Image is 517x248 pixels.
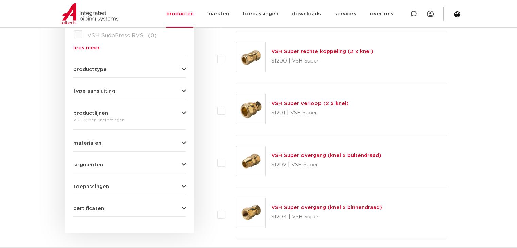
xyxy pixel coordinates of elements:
[73,141,186,146] button: materialen
[271,49,373,54] a: VSH Super rechte koppeling (2 x knel)
[271,108,349,119] p: S1201 | VSH Super
[236,94,265,124] img: Thumbnail for VSH Super verloop (2 x knel)
[271,101,349,106] a: VSH Super verloop (2 x knel)
[73,206,104,211] span: certificaten
[73,116,186,124] div: VSH Super Knel fittingen
[73,89,186,94] button: type aansluiting
[87,33,143,38] span: VSH SudoPress RVS
[271,205,382,210] a: VSH Super overgang (knel x binnendraad)
[73,111,186,116] button: productlijnen
[73,184,109,189] span: toepassingen
[73,162,186,167] button: segmenten
[73,45,186,50] a: lees meer
[73,162,103,167] span: segmenten
[271,160,381,171] p: S1202 | VSH Super
[236,146,265,176] img: Thumbnail for VSH Super overgang (knel x buitendraad)
[73,111,108,116] span: productlijnen
[73,206,186,211] button: certificaten
[148,33,157,38] span: (0)
[73,89,115,94] span: type aansluiting
[236,42,265,72] img: Thumbnail for VSH Super rechte koppeling (2 x knel)
[73,67,107,72] span: producttype
[73,141,101,146] span: materialen
[271,153,381,158] a: VSH Super overgang (knel x buitendraad)
[271,212,382,223] p: S1204 | VSH Super
[236,198,265,228] img: Thumbnail for VSH Super overgang (knel x binnendraad)
[73,67,186,72] button: producttype
[271,56,373,67] p: S1200 | VSH Super
[73,184,186,189] button: toepassingen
